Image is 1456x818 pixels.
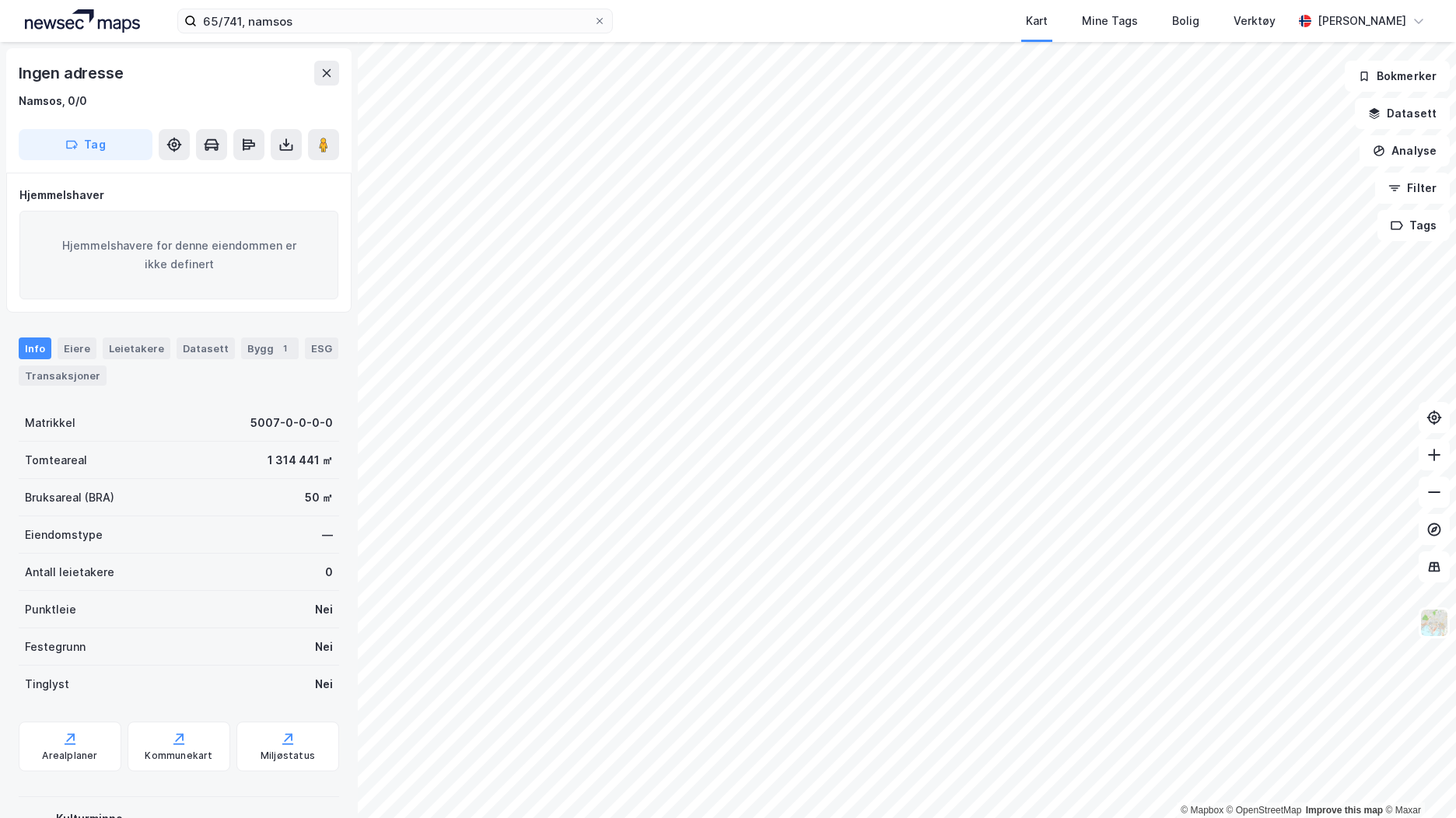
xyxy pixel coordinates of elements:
[19,186,338,204] div: Hjemmelshaver
[19,211,338,299] div: Hjemmelshavere for denne eiendommen er ikke definert
[1360,135,1450,166] button: Analyse
[1375,173,1450,204] button: Filter
[268,451,333,470] div: 1 314 441 ㎡
[1181,805,1223,816] a: Mapbox
[177,337,235,359] div: Datasett
[1172,12,1199,30] div: Bolig
[25,451,87,470] div: Tomteareal
[1234,12,1276,30] div: Verktøy
[25,9,140,33] img: logo.a4113a55bc3d86da70a041830d287a7e.svg
[315,600,333,619] div: Nei
[19,129,152,160] button: Tag
[25,638,86,656] div: Festegrunn
[1227,805,1302,816] a: OpenStreetMap
[25,675,69,694] div: Tinglyst
[1026,12,1048,30] div: Kart
[25,488,114,507] div: Bruksareal (BRA)
[1377,210,1450,241] button: Tags
[1378,743,1456,818] iframe: Chat Widget
[325,563,333,582] div: 0
[241,337,299,359] div: Bygg
[19,365,107,386] div: Transaksjoner
[1419,608,1449,638] img: Z
[250,414,333,432] div: 5007-0-0-0-0
[25,526,103,544] div: Eiendomstype
[1306,805,1383,816] a: Improve this map
[25,414,75,432] div: Matrikkel
[1355,98,1450,129] button: Datasett
[19,92,87,110] div: Namsos, 0/0
[58,337,96,359] div: Eiere
[277,341,292,356] div: 1
[19,337,51,359] div: Info
[145,750,212,762] div: Kommunekart
[25,563,114,582] div: Antall leietakere
[19,61,126,86] div: Ingen adresse
[1318,12,1406,30] div: [PERSON_NAME]
[1082,12,1138,30] div: Mine Tags
[103,337,170,359] div: Leietakere
[305,488,333,507] div: 50 ㎡
[261,750,315,762] div: Miljøstatus
[197,9,593,33] input: Søk på adresse, matrikkel, gårdeiere, leietakere eller personer
[315,638,333,656] div: Nei
[1345,61,1450,92] button: Bokmerker
[1378,743,1456,818] div: Kontrollprogram for chat
[315,675,333,694] div: Nei
[25,600,76,619] div: Punktleie
[42,750,97,762] div: Arealplaner
[322,526,333,544] div: —
[305,337,338,359] div: ESG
